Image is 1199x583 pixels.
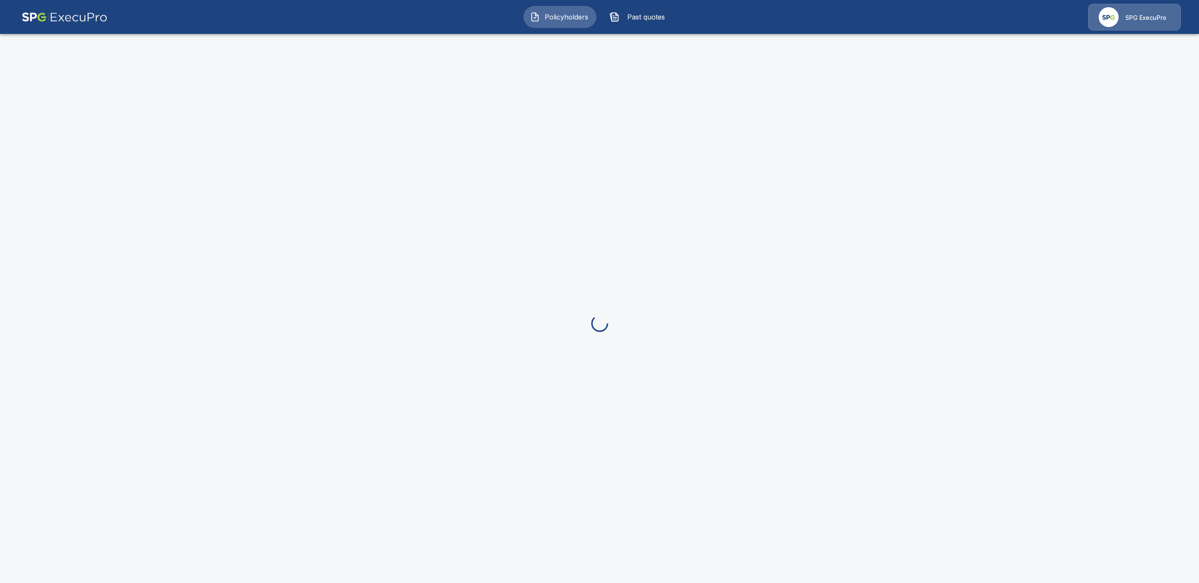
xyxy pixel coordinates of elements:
[603,6,676,28] button: Past quotes IconPast quotes
[1099,7,1119,27] img: Agency Icon
[22,4,107,30] img: AA Logo
[609,12,620,22] img: Past quotes Icon
[524,6,596,28] button: Policyholders IconPolicyholders
[1125,14,1166,22] p: SPG ExecuPro
[623,12,670,22] span: Past quotes
[543,12,590,22] span: Policyholders
[1088,4,1181,30] a: Agency IconSPG ExecuPro
[530,12,540,22] img: Policyholders Icon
